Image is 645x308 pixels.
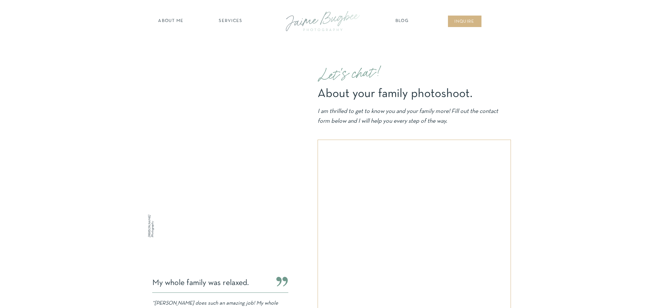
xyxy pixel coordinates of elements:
[152,278,269,291] p: My whole family was relaxed.
[317,58,439,90] p: Let's chat!
[394,18,411,25] a: Blog
[212,18,250,25] a: SERVICES
[451,19,478,25] a: inqUIre
[148,215,154,237] i: [PERSON_NAME] Photography
[318,88,503,98] h1: About your family photoshoot.
[156,18,186,25] a: about ME
[318,109,498,124] i: I am thrilled to get to know you and your family more! Fill out the contact form below and I will...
